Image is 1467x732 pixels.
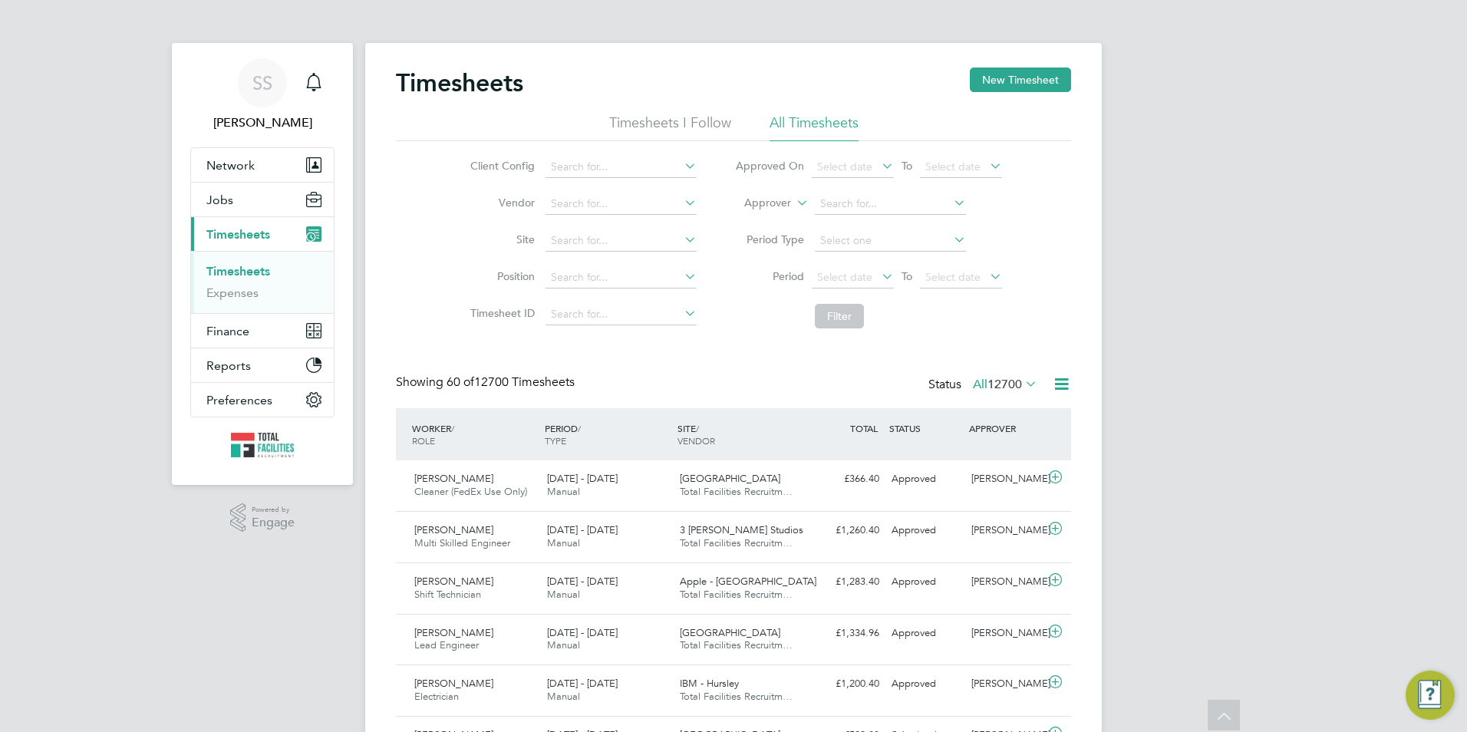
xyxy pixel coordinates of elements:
[547,472,618,485] span: [DATE] - [DATE]
[680,536,793,549] span: Total Facilities Recruitm…
[928,374,1040,396] div: Status
[541,414,674,454] div: PERIOD
[815,304,864,328] button: Filter
[545,434,566,447] span: TYPE
[191,314,334,348] button: Finance
[230,503,295,533] a: Powered byEngage
[547,485,580,498] span: Manual
[735,269,804,283] label: Period
[546,304,697,325] input: Search for...
[806,467,885,492] div: £366.40
[680,472,780,485] span: [GEOGRAPHIC_DATA]
[817,270,872,284] span: Select date
[806,518,885,543] div: £1,260.40
[677,434,715,447] span: VENDOR
[206,193,233,207] span: Jobs
[885,621,965,646] div: Approved
[973,377,1037,392] label: All
[735,159,804,173] label: Approved On
[414,523,493,536] span: [PERSON_NAME]
[547,588,580,601] span: Manual
[547,690,580,703] span: Manual
[546,267,697,289] input: Search for...
[466,269,535,283] label: Position
[965,467,1045,492] div: [PERSON_NAME]
[609,114,731,141] li: Timesheets I Follow
[466,196,535,209] label: Vendor
[414,575,493,588] span: [PERSON_NAME]
[172,43,353,485] nav: Main navigation
[970,68,1071,92] button: New Timesheet
[546,193,697,215] input: Search for...
[680,638,793,651] span: Total Facilities Recruitm…
[897,156,917,176] span: To
[191,383,334,417] button: Preferences
[396,68,523,98] h2: Timesheets
[680,690,793,703] span: Total Facilities Recruitm…
[414,536,510,549] span: Multi Skilled Engineer
[680,588,793,601] span: Total Facilities Recruitm…
[696,422,699,434] span: /
[680,575,816,588] span: Apple - [GEOGRAPHIC_DATA]
[190,58,335,132] a: SS[PERSON_NAME]
[965,518,1045,543] div: [PERSON_NAME]
[396,374,578,391] div: Showing
[206,324,249,338] span: Finance
[815,230,966,252] input: Select one
[547,523,618,536] span: [DATE] - [DATE]
[806,621,885,646] div: £1,334.96
[414,485,527,498] span: Cleaner (FedEx Use Only)
[925,160,981,173] span: Select date
[815,193,966,215] input: Search for...
[547,575,618,588] span: [DATE] - [DATE]
[414,690,459,703] span: Electrician
[414,638,479,651] span: Lead Engineer
[680,485,793,498] span: Total Facilities Recruitm…
[206,264,270,279] a: Timesheets
[965,569,1045,595] div: [PERSON_NAME]
[252,73,272,93] span: SS
[547,536,580,549] span: Manual
[1406,671,1455,720] button: Engage Resource Center
[546,230,697,252] input: Search for...
[414,588,481,601] span: Shift Technician
[965,671,1045,697] div: [PERSON_NAME]
[190,114,335,132] span: Sam Skinner
[680,626,780,639] span: [GEOGRAPHIC_DATA]
[925,270,981,284] span: Select date
[817,160,872,173] span: Select date
[547,638,580,651] span: Manual
[414,472,493,485] span: [PERSON_NAME]
[965,621,1045,646] div: [PERSON_NAME]
[897,266,917,286] span: To
[885,569,965,595] div: Approved
[546,157,697,178] input: Search for...
[206,358,251,373] span: Reports
[191,348,334,382] button: Reports
[680,523,803,536] span: 3 [PERSON_NAME] Studios
[466,159,535,173] label: Client Config
[850,422,878,434] span: TOTAL
[578,422,581,434] span: /
[191,183,334,216] button: Jobs
[206,158,255,173] span: Network
[722,196,791,211] label: Approver
[252,503,295,516] span: Powered by
[680,677,739,690] span: IBM - Hursley
[885,414,965,442] div: STATUS
[206,227,270,242] span: Timesheets
[190,433,335,457] a: Go to home page
[231,433,294,457] img: tfrecruitment-logo-retina.png
[466,306,535,320] label: Timesheet ID
[206,393,272,407] span: Preferences
[414,626,493,639] span: [PERSON_NAME]
[408,414,541,454] div: WORKER
[412,434,435,447] span: ROLE
[466,232,535,246] label: Site
[735,232,804,246] label: Period Type
[885,518,965,543] div: Approved
[987,377,1022,392] span: 12700
[191,217,334,251] button: Timesheets
[885,671,965,697] div: Approved
[447,374,474,390] span: 60 of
